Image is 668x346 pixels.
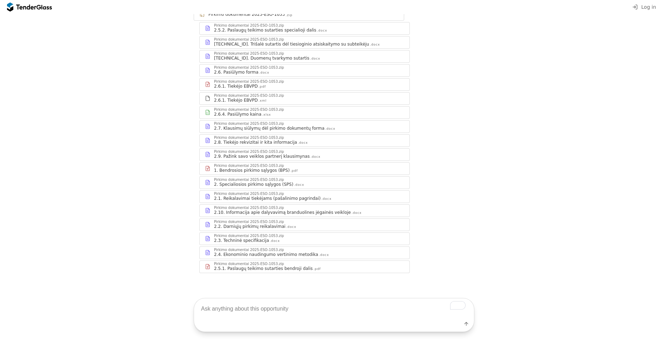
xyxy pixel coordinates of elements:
div: 2.9. Pažink savo veiklos partnerį klausimynas [214,154,310,159]
div: Pirkimo dokumentai 2025-ESO-1053.zip [214,206,284,210]
a: Pirkimo dokumentai 2025-ESO-1053.zip2.6. Pasiūlymo forma.docx [199,64,410,77]
div: .xlsx [262,113,271,117]
div: .docx [270,239,280,243]
div: Pirkimo dokumentai 2025-ESO-1053.zip [214,66,284,69]
div: 2.6.1. Tiekėjo EBVPD [214,97,258,103]
div: 2.5.1. Paslaugų teikimo sutarties bendroji dalis [214,266,313,271]
div: Pirkimo dokumentai 2025-ESO-1053.zip [214,234,284,238]
div: Pirkimo dokumentai 2025-ESO-1053.zip [214,38,284,41]
div: 2.8. Tiekėjo rekvizitai ir kita informacija [214,140,297,145]
div: .docx [352,211,362,215]
div: Pirkimo dokumentai 2025-ESO-1053.zip [214,220,284,224]
a: Pirkimo dokumentai 2025-ESO-1053.zip2.9. Pažink savo veiklos partnerį klausimynas.docx [199,148,410,161]
a: Pirkimo dokumentai 2025-ESO-1053.zip2.2. Darniųjų pirkimų reikalavimai.docx [199,218,410,231]
div: Pirkimo dokumentai 2025-ESO-1053.zip [214,178,284,182]
div: 2.2. Darniųjų pirkimų reikalavimai [214,224,286,229]
div: 2.5.2. Paslaugų teikimo sutarties specialioji dalis [214,27,316,33]
a: Pirkimo dokumentai 2025-ESO-1053.zip[TECHNICAL_ID]. Trišalė sutartis dėl tiesioginio atsiskaitymo... [199,36,410,49]
div: Pirkimo dokumentai 2025-ESO-1053.zip [214,24,284,27]
div: Pirkimo dokumentai 2025-ESO-1053.zip [214,192,284,196]
div: 1. Bendrosios pirkimo sąlygos (BPS) [214,168,290,173]
a: Pirkimo dokumentai 2025-ESO-1053.zip2.5.1. Paslaugų teikimo sutarties bendroji dalis.pdf [199,260,410,273]
div: Pirkimo dokumentai 2025-ESO-1053.zip [214,164,284,168]
div: .docx [298,141,308,145]
div: Pirkimo dokumentai 2025-ESO-1053.zip [214,262,284,266]
div: .docx [259,70,269,75]
button: Log in [630,3,658,12]
div: .zip [286,13,292,18]
div: Pirkimo dokumentai 2025-ESO-1053.zip [214,108,284,111]
div: Pirkimo dokumentai 2025-ESO-1053.zip [214,94,284,97]
div: Pirkimo dokumentai 2025-ESO-1053.zip [214,248,284,252]
div: 2.1. Reikalavimai tiekėjams (pašalinimo pagrindai) [214,196,321,201]
div: .docx [370,42,380,47]
div: 2. Specialiosios pirkimo sąlygos (SPS) [214,182,293,187]
span: Log in [641,4,656,10]
a: Pirkimo dokumentai 2025-ESO-1053.zip2.1. Reikalavimai tiekėjams (pašalinimo pagrindai).docx [199,190,410,203]
div: 2.10. Informacija apie dalyvavimą branduolines jėgainės veikloje [214,210,351,215]
div: .docx [294,183,304,187]
div: Pirkimo dokumentai 2025-ESO-1053.zip [214,136,284,140]
div: 2.7. Klausimų siūlymų dėl pirkimo dokumentų forma [214,125,325,131]
a: Pirkimo dokumentai 2025-ESO-1053.zip[TECHNICAL_ID]. Duomenų tvarkymo sutartis.docx [199,50,410,63]
a: Pirkimo dokumentai 2025-ESO-1053.zip2.3. Techninė specifikacija.docx [199,232,410,245]
div: .docx [325,127,335,131]
div: Pirkimo dokumentai 2025-ESO-1053.zip [214,80,284,83]
div: [TECHNICAL_ID]. Trišalė sutartis dėl tiesioginio atsiskaitymo su subteikėju [214,41,369,47]
div: Pirkimo dokumentai 2025-ESO-1053.zip [214,122,284,125]
div: .pdf [259,84,266,89]
div: [TECHNICAL_ID]. Duomenų tvarkymo sutartis [214,55,309,61]
a: Pirkimo dokumentai 2025-ESO-1053.zip [194,8,404,21]
a: Pirkimo dokumentai 2025-ESO-1053.zip2.6.1. Tiekėjo EBVPD.pdf [199,78,410,91]
div: Pirkimo dokumentai 2025-ESO-1053 [208,12,285,17]
div: .pdf [290,169,298,173]
div: .docx [286,225,296,229]
div: 2.6. Pasiūlymo forma [214,69,259,75]
a: Pirkimo dokumentai 2025-ESO-1053.zip2.6.4. Pasiūlymo kaina.xlsx [199,106,410,119]
a: Pirkimo dokumentai 2025-ESO-1053.zip2.7. Klausimų siūlymų dėl pirkimo dokumentų forma.docx [199,120,410,133]
div: 2.3. Techninė specifikacija [214,238,269,243]
div: 2.6.1. Tiekėjo EBVPD [214,83,258,89]
div: 2.4. Ekonominio naudingumo vertinimo metodika [214,252,318,257]
a: Pirkimo dokumentai 2025-ESO-1053.zip2.8. Tiekėjo rekvizitai ir kita informacija.docx [199,134,410,147]
a: Pirkimo dokumentai 2025-ESO-1053.zip2.4. Ekonominio naudingumo vertinimo metodika.docx [199,246,410,259]
a: Pirkimo dokumentai 2025-ESO-1053.zip2.10. Informacija apie dalyvavimą branduolines jėgainės veikl... [199,204,410,217]
a: Pirkimo dokumentai 2025-ESO-1053.zip2.6.1. Tiekėjo EBVPD.xml [199,92,410,105]
div: .xml [259,99,267,103]
div: .docx [310,155,321,159]
a: Pirkimo dokumentai 2025-ESO-1053.zip2. Specialiosios pirkimo sąlygos (SPS).docx [199,176,410,189]
a: Pirkimo dokumentai 2025-ESO-1053.zip2.5.2. Paslaugų teikimo sutarties specialioji dalis.docx [199,22,410,35]
div: .docx [319,253,329,257]
div: .docx [321,197,332,201]
textarea: To enrich screen reader interactions, please activate Accessibility in Grammarly extension settings [194,298,474,319]
div: .docx [317,28,327,33]
a: Pirkimo dokumentai 2025-ESO-1053.zip1. Bendrosios pirkimo sąlygos (BPS).pdf [199,162,410,175]
div: Pirkimo dokumentai 2025-ESO-1053.zip [214,150,284,154]
div: Pirkimo dokumentai 2025-ESO-1053.zip [214,52,284,55]
div: .pdf [313,267,321,271]
div: .docx [310,56,320,61]
div: 2.6.4. Pasiūlymo kaina [214,111,261,117]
